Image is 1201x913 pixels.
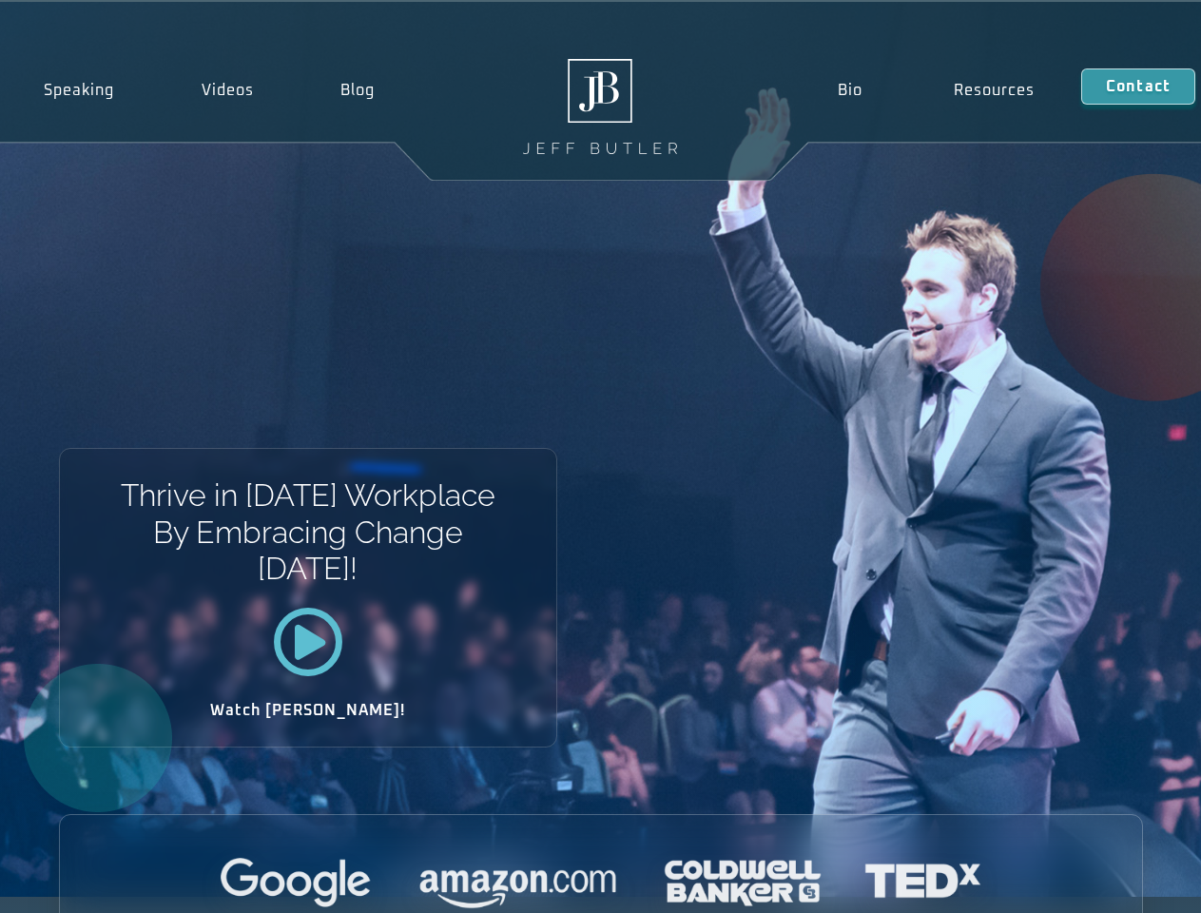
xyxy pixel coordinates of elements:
a: Resources [908,68,1081,112]
h2: Watch [PERSON_NAME]! [126,703,490,718]
a: Bio [791,68,908,112]
a: Videos [158,68,298,112]
a: Blog [297,68,418,112]
span: Contact [1106,79,1171,94]
a: Contact [1081,68,1195,105]
h1: Thrive in [DATE] Workplace By Embracing Change [DATE]! [119,477,496,587]
nav: Menu [791,68,1080,112]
